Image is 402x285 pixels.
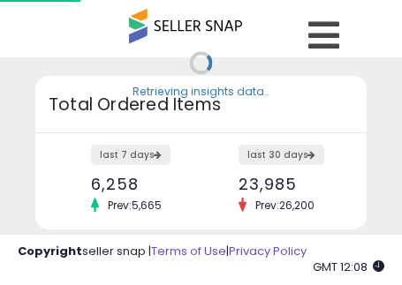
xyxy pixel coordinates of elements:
[99,198,171,213] span: Prev: 5,665
[239,145,324,165] label: last 30 days
[18,244,307,260] div: seller snap | |
[229,243,307,259] a: Privacy Policy
[18,243,82,259] strong: Copyright
[151,243,226,259] a: Terms of Use
[247,198,323,213] span: Prev: 26,200
[49,93,353,117] h3: Total Ordered Items
[313,259,384,275] span: 2025-08-12 12:08 GMT
[239,175,336,193] div: 23,985
[91,145,171,165] label: last 7 days
[133,85,269,101] div: Retrieving insights data..
[91,175,188,193] div: 6,258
